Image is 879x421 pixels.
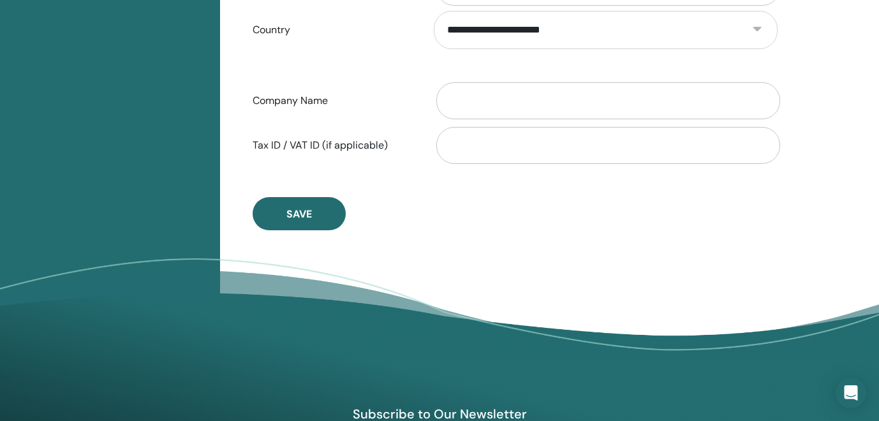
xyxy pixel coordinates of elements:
label: Country [243,18,424,42]
label: Company Name [243,89,424,113]
div: Open Intercom Messenger [836,378,866,408]
label: Tax ID / VAT ID (if applicable) [243,133,424,158]
button: Save [253,197,346,230]
span: Save [286,207,312,221]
